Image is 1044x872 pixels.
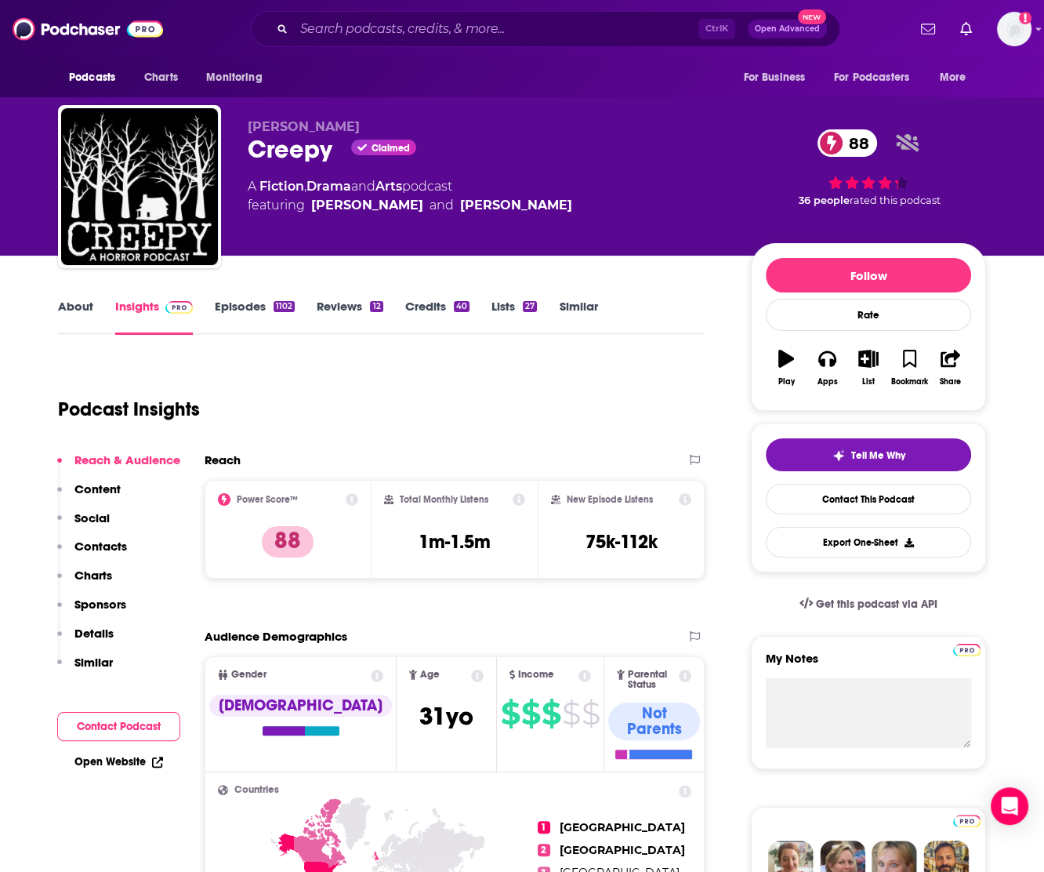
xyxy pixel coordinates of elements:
[824,63,932,93] button: open menu
[538,844,550,856] span: 2
[766,258,971,292] button: Follow
[766,340,807,396] button: Play
[991,787,1028,825] div: Open Intercom Messenger
[74,510,110,525] p: Social
[74,481,121,496] p: Content
[74,597,126,612] p: Sponsors
[538,821,550,834] span: 1
[58,299,93,335] a: About
[460,196,572,215] a: Owen McCuen
[834,67,909,89] span: For Podcasters
[766,527,971,558] button: Export One-Sheet
[851,449,905,462] span: Tell Me Why
[206,67,262,89] span: Monitoring
[954,16,978,42] a: Show notifications dropdown
[787,585,950,623] a: Get this podcast via API
[351,179,375,194] span: and
[262,526,314,558] p: 88
[248,119,360,134] span: [PERSON_NAME]
[889,340,930,396] button: Bookmark
[560,843,685,857] span: [GEOGRAPHIC_DATA]
[628,670,676,690] span: Parental Status
[237,494,298,505] h2: Power Score™
[372,144,410,152] span: Claimed
[57,626,114,655] button: Details
[542,701,560,726] span: $
[115,299,193,335] a: InsightsPodchaser Pro
[798,9,826,24] span: New
[61,108,218,265] a: Creepy
[74,655,113,670] p: Similar
[209,695,392,717] div: [DEMOGRAPHIC_DATA]
[165,301,193,314] img: Podchaser Pro
[57,568,112,597] button: Charts
[234,785,279,795] span: Countries
[567,494,653,505] h2: New Episode Listens
[560,820,685,834] span: [GEOGRAPHIC_DATA]
[311,196,423,215] a: Jon Grilz
[891,377,928,387] div: Bookmark
[766,438,971,471] button: tell me why sparkleTell Me Why
[997,12,1031,46] img: User Profile
[953,641,981,656] a: Pro website
[195,63,282,93] button: open menu
[748,20,827,38] button: Open AdvancedNew
[430,196,454,215] span: and
[850,194,941,206] span: rated this podcast
[13,14,163,44] img: Podchaser - Follow, Share and Rate Podcasts
[259,179,304,194] a: Fiction
[778,377,795,387] div: Play
[832,449,845,462] img: tell me why sparkle
[816,598,937,611] span: Get this podcast via API
[215,299,295,335] a: Episodes1102
[732,63,825,93] button: open menu
[940,67,966,89] span: More
[274,301,295,312] div: 1102
[501,701,520,726] span: $
[251,11,840,47] div: Search podcasts, credits, & more...
[521,701,540,726] span: $
[940,377,961,387] div: Share
[915,16,941,42] a: Show notifications dropdown
[833,129,877,157] span: 88
[930,340,971,396] button: Share
[69,67,115,89] span: Podcasts
[205,629,347,644] h2: Audience Demographics
[74,568,112,583] p: Charts
[766,484,971,514] a: Contact This Podcast
[523,301,537,312] div: 27
[375,179,402,194] a: Arts
[405,299,469,335] a: Credits40
[400,494,488,505] h2: Total Monthly Listens
[57,481,121,510] button: Content
[582,701,600,726] span: $
[57,597,126,626] button: Sponsors
[74,452,180,467] p: Reach & Audience
[248,177,572,215] div: A podcast
[57,510,110,540] button: Social
[743,67,805,89] span: For Business
[1019,12,1031,24] svg: Add a profile image
[58,63,136,93] button: open menu
[997,12,1031,46] span: Logged in as evankrask
[953,644,981,656] img: Podchaser Pro
[862,377,875,387] div: List
[751,119,986,216] div: 88 36 peoplerated this podcast
[755,25,820,33] span: Open Advanced
[491,299,537,335] a: Lists27
[57,539,127,568] button: Contacts
[559,299,597,335] a: Similar
[848,340,889,396] button: List
[58,398,200,421] h1: Podcast Insights
[698,19,735,39] span: Ctrl K
[766,651,971,678] label: My Notes
[953,812,981,827] a: Pro website
[420,670,440,680] span: Age
[766,299,971,331] div: Rate
[370,301,382,312] div: 12
[817,129,877,157] a: 88
[74,755,163,768] a: Open Website
[306,179,351,194] a: Drama
[74,539,127,554] p: Contacts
